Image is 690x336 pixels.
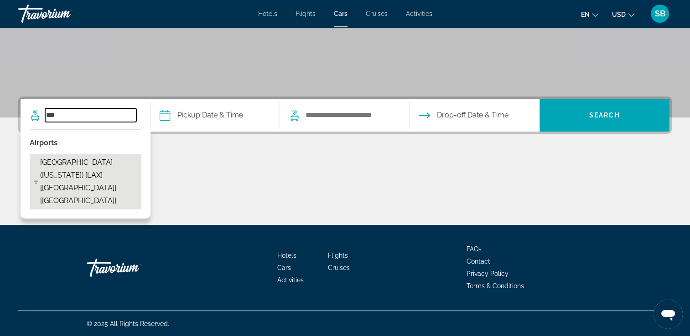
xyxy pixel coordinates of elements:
span: Search [589,112,620,119]
a: Flights [328,252,348,259]
input: Search pickup location [45,108,136,122]
a: Privacy Policy [467,270,508,277]
span: [GEOGRAPHIC_DATA] ([US_STATE]) [LAX] [[GEOGRAPHIC_DATA]] [[GEOGRAPHIC_DATA]] [40,156,137,207]
button: Change language [581,8,598,21]
button: Select airport: Los Angeles - Airport (California) [LAX] [CA] [US] [30,154,141,209]
a: Flights [296,10,316,17]
a: Cruises [328,264,350,271]
button: Change currency [612,8,634,21]
a: Cars [277,264,291,271]
a: Activities [406,10,432,17]
button: Pickup date [160,99,243,132]
a: FAQs [467,245,482,253]
span: SB [655,9,665,18]
span: USD [612,11,626,18]
a: Go Home [87,254,178,281]
a: Activities [277,276,304,284]
a: Travorium [18,2,109,25]
span: en [581,11,590,18]
input: Search dropoff location [305,108,396,122]
div: Destination search results [21,129,150,219]
a: Terms & Conditions [467,282,524,290]
button: Open drop-off date and time picker [419,99,508,132]
span: Drop-off Date & Time [437,109,508,122]
iframe: Button to launch messaging window [654,300,683,329]
div: Search widget [21,99,669,132]
a: Cruises [366,10,388,17]
button: User Menu [648,4,672,23]
a: Cars [334,10,348,17]
a: Hotels [277,252,296,259]
p: Airport options [30,137,141,149]
a: Contact [467,258,490,265]
span: © 2025 All Rights Reserved. [87,320,169,327]
button: Search [540,99,669,132]
a: Hotels [258,10,277,17]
